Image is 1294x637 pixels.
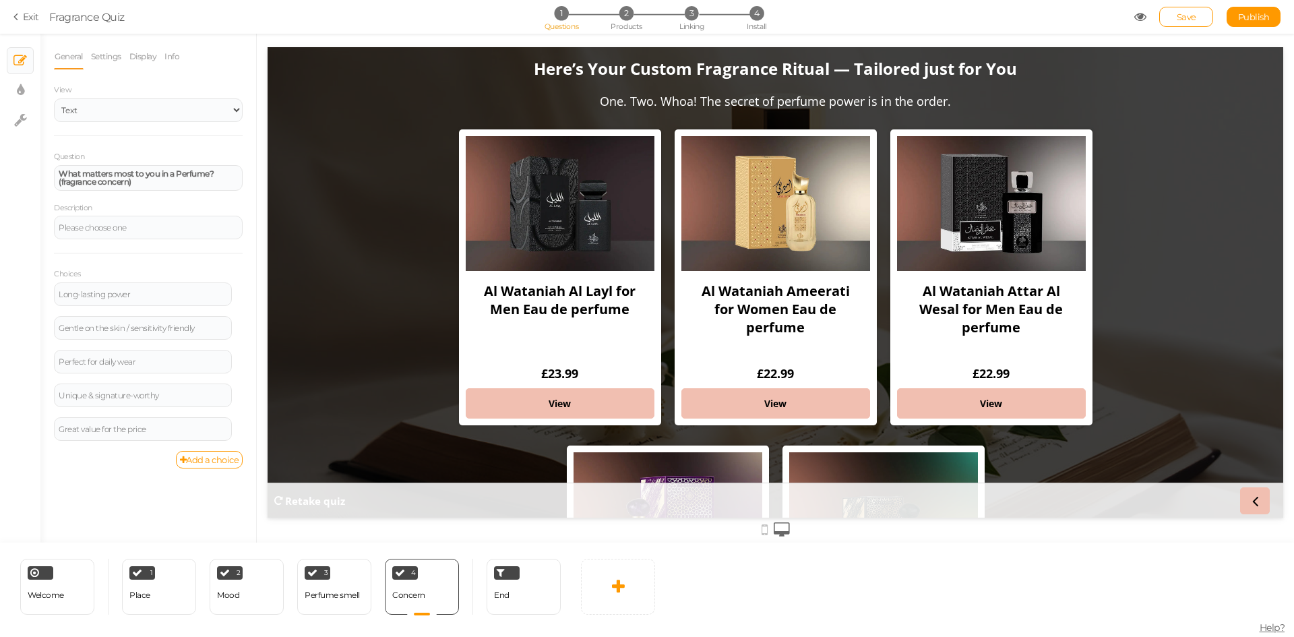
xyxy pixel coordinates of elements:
[725,6,788,20] li: 4 Install
[705,318,742,334] div: £22.99
[129,44,158,69] a: Display
[487,559,561,615] div: End
[414,224,603,318] div: Al Wataniah Ameerati for Women Eau de perfume
[210,559,284,615] div: 2 Mood
[176,451,243,468] a: Add a choice
[122,559,196,615] div: 1 Place
[324,570,328,576] span: 3
[305,590,360,600] div: Perfume smell
[545,22,579,31] span: Questions
[1238,11,1270,22] span: Publish
[554,6,568,20] span: 1
[217,590,239,600] div: Mood
[28,590,64,600] span: Welcome
[489,318,526,334] div: £22.99
[712,350,735,363] strong: View
[54,44,84,69] a: General
[13,10,39,24] a: Exit
[749,6,764,20] span: 4
[129,590,150,600] div: Place
[59,169,214,187] strong: What matters most to you in a Perfume? (fragrance concern)
[385,559,459,615] div: 4 Concern
[497,350,519,363] strong: View
[59,291,227,299] div: Long-lasting power
[747,22,766,31] span: Install
[530,6,592,20] li: 1 Questions
[274,318,311,334] div: £23.99
[332,46,683,62] div: One. Two. Whoa! The secret of perfume power is in the order.
[611,22,642,31] span: Products
[266,10,749,32] strong: Here’s Your Custom Fragrance Ritual — Tailored just for You
[660,6,723,20] li: 3 Linking
[1159,7,1213,27] div: Save
[494,590,510,600] span: End
[54,152,84,162] label: Question
[90,44,122,69] a: Settings
[297,559,371,615] div: 3 Perfume smell
[619,6,634,20] span: 2
[59,324,227,332] div: Gentle on the skin / sensitivity friendly
[49,9,125,25] div: Fragrance Quiz
[198,224,387,318] div: Al Wataniah Al Layl for Men Eau de perfume
[20,559,94,615] div: Welcome
[164,44,180,69] a: Info
[150,570,153,576] span: 1
[595,6,658,20] li: 2 Products
[18,447,78,460] strong: Retake quiz
[411,570,416,576] span: 4
[685,6,699,20] span: 3
[54,204,92,213] label: Description
[679,22,704,31] span: Linking
[59,358,227,366] div: Perfect for daily wear
[392,590,425,600] div: Concern
[59,392,227,400] div: Unique & signature-worthy
[54,270,81,279] label: Choices
[1177,11,1196,22] span: Save
[1260,621,1285,634] span: Help?
[59,224,238,232] div: Please choose one
[629,224,818,318] div: Al Wataniah Attar Al Wesal for Men Eau de perfume
[237,570,241,576] span: 2
[59,425,227,433] div: Great value for the price
[281,350,303,363] strong: View
[54,85,71,94] span: View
